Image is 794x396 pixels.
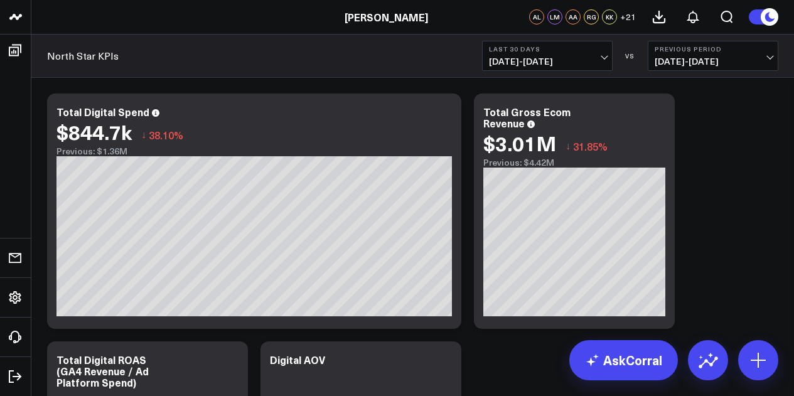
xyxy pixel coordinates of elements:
button: Last 30 Days[DATE]-[DATE] [482,41,613,71]
div: $3.01M [483,132,556,154]
b: Previous Period [655,45,771,53]
a: [PERSON_NAME] [345,10,428,24]
div: Digital AOV [270,353,325,367]
span: [DATE] - [DATE] [655,56,771,67]
div: AL [529,9,544,24]
div: Total Digital Spend [56,105,149,119]
div: KK [602,9,617,24]
span: [DATE] - [DATE] [489,56,606,67]
div: $844.7k [56,120,132,143]
span: 38.10% [149,128,183,142]
div: AA [566,9,581,24]
span: + 21 [620,13,636,21]
span: ↓ [566,138,571,154]
div: VS [619,52,641,60]
b: Last 30 Days [489,45,606,53]
button: Previous Period[DATE]-[DATE] [648,41,778,71]
button: +21 [620,9,636,24]
a: North Star KPIs [47,49,119,63]
div: RG [584,9,599,24]
div: Total Gross Ecom Revenue [483,105,571,130]
div: Previous: $1.36M [56,146,452,156]
div: Total Digital ROAS (GA4 Revenue / Ad Platform Spend) [56,353,149,389]
a: AskCorral [569,340,678,380]
span: ↓ [141,127,146,143]
div: LM [547,9,562,24]
span: 31.85% [573,139,608,153]
div: Previous: $4.42M [483,158,665,168]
